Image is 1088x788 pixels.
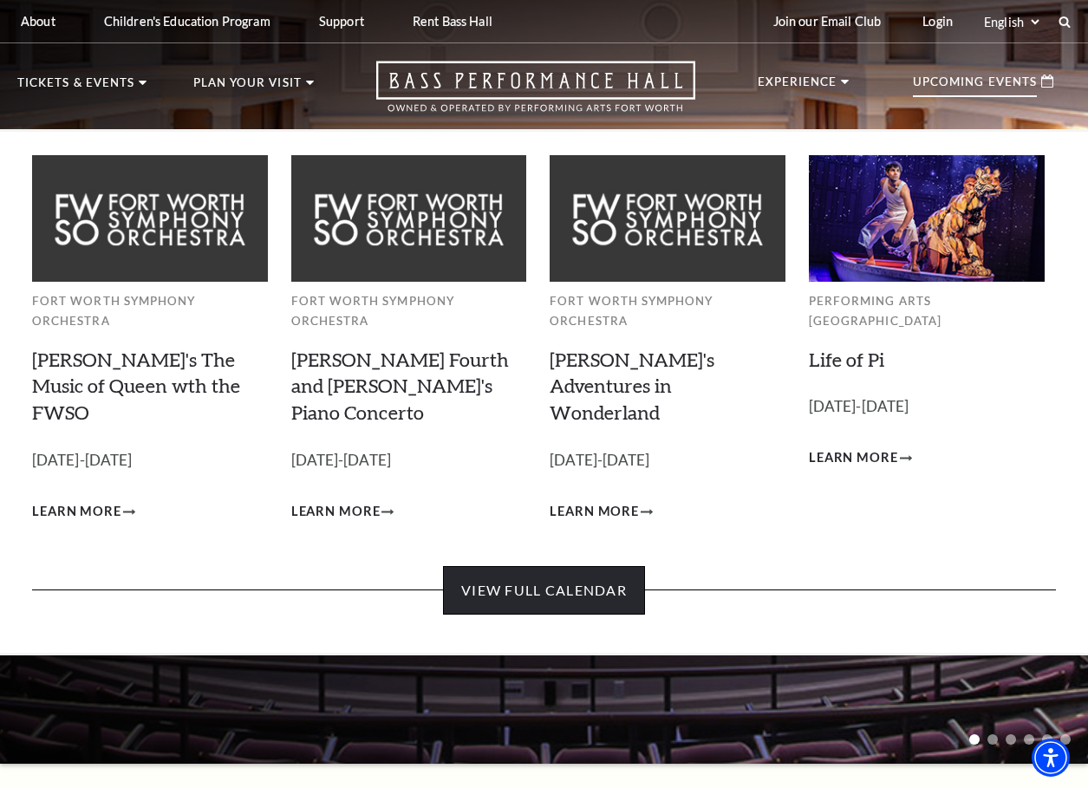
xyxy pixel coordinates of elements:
p: Children's Education Program [104,14,270,29]
p: Fort Worth Symphony Orchestra [32,291,268,330]
img: fwso_grey_mega-nav-individual-block_279x150.jpg [32,155,268,282]
p: Experience [758,76,837,97]
img: fwso_grey_mega-nav-individual-block_279x150.jpg [550,155,785,282]
a: [PERSON_NAME]'s Adventures in Wonderland [550,348,714,425]
p: [DATE]-[DATE] [291,448,527,473]
div: Accessibility Menu [1032,739,1070,777]
span: Learn More [291,501,381,523]
a: Learn More Life of Pi [809,447,912,469]
span: Learn More [32,501,121,523]
img: fwso_grey_mega-nav-individual-block_279x150.jpg [291,155,527,282]
p: [DATE]-[DATE] [550,448,785,473]
span: Learn More [809,447,898,469]
a: View Full Calendar [443,566,645,615]
p: Performing Arts [GEOGRAPHIC_DATA] [809,291,1045,330]
img: lop-meganav-279x150.jpg [809,155,1045,282]
p: About [21,14,55,29]
p: [DATE]-[DATE] [32,448,268,473]
a: Learn More Windborne's The Music of Queen wth the FWSO [32,501,135,523]
p: [DATE]-[DATE] [809,394,1045,420]
span: Learn More [550,501,639,523]
p: Support [319,14,364,29]
p: Fort Worth Symphony Orchestra [291,291,527,330]
p: Fort Worth Symphony Orchestra [550,291,785,330]
a: Life of Pi [809,348,884,371]
a: Learn More Brahms Fourth and Grieg's Piano Concerto [291,501,394,523]
select: Select: [981,14,1042,30]
a: Learn More Alice's Adventures in Wonderland [550,501,653,523]
p: Upcoming Events [913,76,1037,97]
p: Rent Bass Hall [413,14,492,29]
p: Tickets & Events [17,77,134,98]
a: [PERSON_NAME] Fourth and [PERSON_NAME]'s Piano Concerto [291,348,509,425]
a: [PERSON_NAME]'s The Music of Queen wth the FWSO [32,348,240,425]
p: Plan Your Visit [193,77,302,98]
